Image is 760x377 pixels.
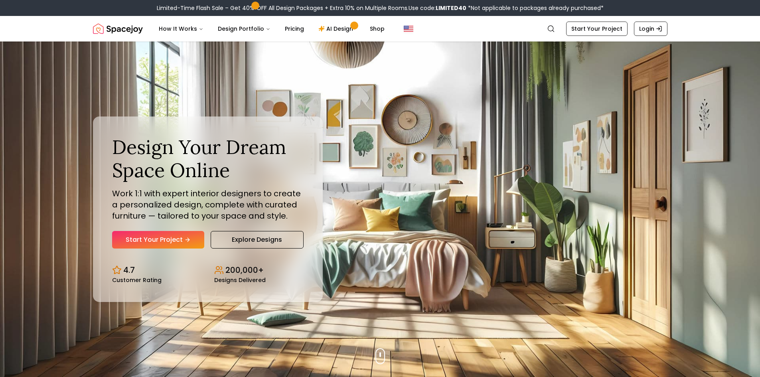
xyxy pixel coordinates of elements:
p: 200,000+ [225,264,264,276]
a: Shop [363,21,391,37]
div: Limited-Time Flash Sale – Get 40% OFF All Design Packages + Extra 10% on Multiple Rooms. [157,4,604,12]
button: Design Portfolio [211,21,277,37]
img: United States [404,24,413,34]
small: Designs Delivered [214,277,266,283]
a: Spacejoy [93,21,143,37]
p: Work 1:1 with expert interior designers to create a personalized design, complete with curated fu... [112,188,304,221]
h1: Design Your Dream Space Online [112,136,304,182]
p: 4.7 [123,264,135,276]
a: Start Your Project [566,22,628,36]
a: Login [634,22,667,36]
nav: Main [152,21,391,37]
nav: Global [93,16,667,41]
div: Design stats [112,258,304,283]
small: Customer Rating [112,277,162,283]
span: *Not applicable to packages already purchased* [466,4,604,12]
a: Start Your Project [112,231,204,249]
b: LIMITED40 [436,4,466,12]
a: Pricing [278,21,310,37]
img: Spacejoy Logo [93,21,143,37]
span: Use code: [409,4,466,12]
a: Explore Designs [211,231,304,249]
a: AI Design [312,21,362,37]
button: How It Works [152,21,210,37]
